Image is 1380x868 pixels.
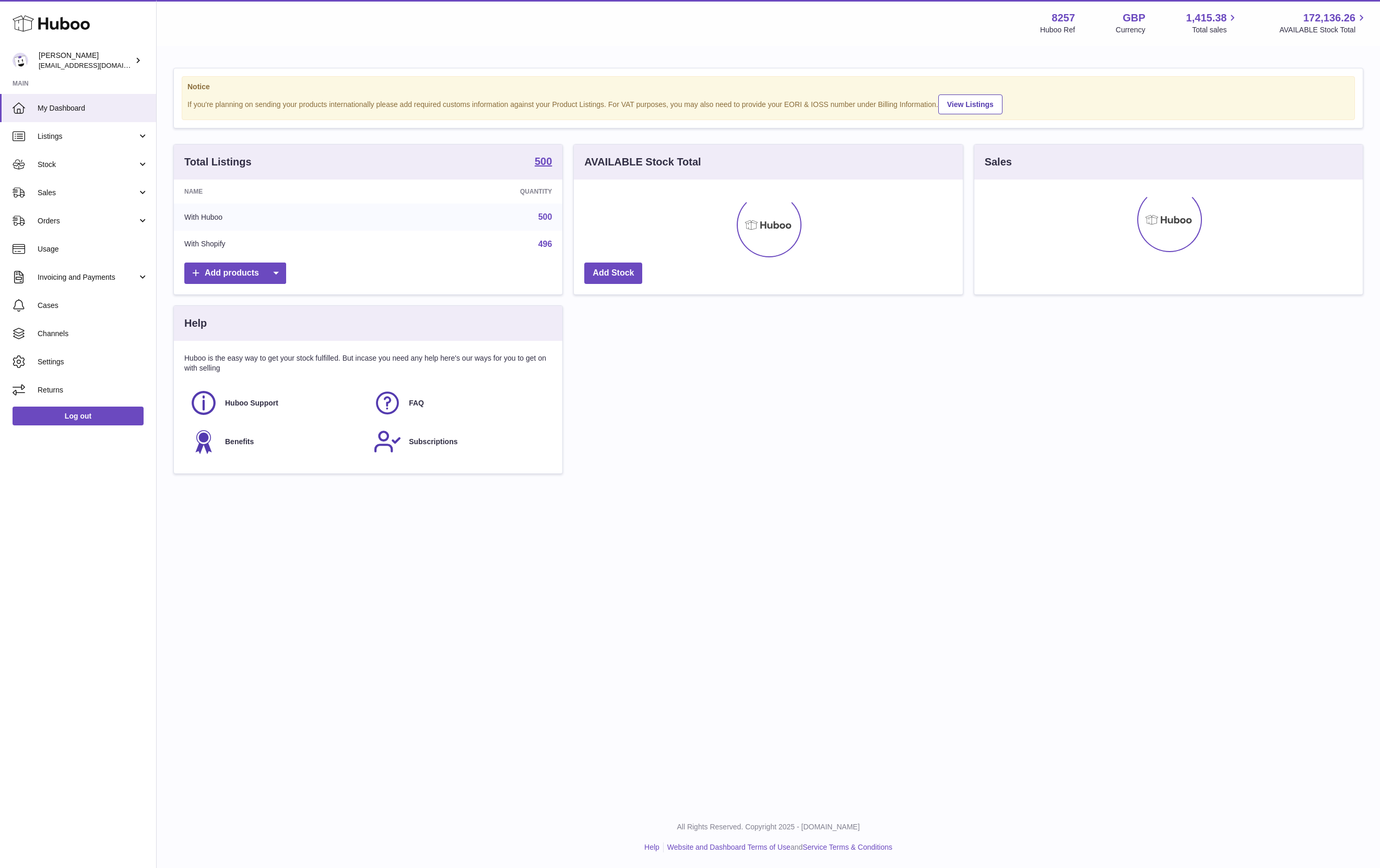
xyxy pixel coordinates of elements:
a: 500 [535,156,552,169]
a: 172,136.26 AVAILABLE Stock Total [1279,11,1367,35]
span: Total sales [1192,25,1239,35]
div: Huboo Ref [1040,25,1075,35]
span: [EMAIL_ADDRESS][DOMAIN_NAME] [39,61,154,69]
span: Stock [38,160,137,170]
img: don@skinsgolf.com [13,53,28,68]
div: Currency [1116,25,1146,35]
a: View Listings [938,94,1002,114]
span: Huboo Support [225,398,278,408]
span: AVAILABLE Stock Total [1279,25,1367,35]
a: Website and Dashboard Terms of Use [667,843,791,851]
h3: Sales [985,155,1012,169]
a: Log out [13,407,144,425]
span: Invoicing and Payments [38,272,137,282]
span: Settings [38,357,148,367]
span: Usage [38,244,148,254]
span: Channels [38,329,148,339]
span: Orders [38,216,137,226]
p: Huboo is the easy way to get your stock fulfilled. But incase you need any help here's our ways f... [184,353,552,373]
th: Quantity [383,180,562,204]
a: 500 [538,212,552,221]
a: Add Stock [584,263,642,284]
div: [PERSON_NAME] [39,51,133,70]
p: All Rights Reserved. Copyright 2025 - [DOMAIN_NAME] [165,822,1372,832]
strong: 500 [535,156,552,167]
a: 1,415.38 Total sales [1186,11,1239,35]
span: Listings [38,132,137,141]
td: With Huboo [174,204,383,231]
span: My Dashboard [38,103,148,113]
strong: GBP [1123,11,1145,25]
a: Help [644,843,659,851]
td: With Shopify [174,231,383,258]
span: Cases [38,301,148,311]
div: If you're planning on sending your products internationally please add required customs informati... [187,93,1349,114]
span: Sales [38,188,137,198]
a: 496 [538,240,552,248]
a: Add products [184,263,286,284]
span: 1,415.38 [1186,11,1227,25]
li: and [664,842,892,852]
span: Returns [38,385,148,395]
a: Benefits [190,427,363,456]
h3: Help [184,316,207,330]
span: Subscriptions [409,437,457,447]
a: Service Terms & Conditions [803,843,892,851]
strong: 8257 [1052,11,1075,25]
span: FAQ [409,398,424,408]
th: Name [174,180,383,204]
span: Benefits [225,437,254,447]
strong: Notice [187,82,1349,92]
span: 172,136.26 [1303,11,1355,25]
a: FAQ [373,389,547,417]
a: Huboo Support [190,389,363,417]
h3: Total Listings [184,155,252,169]
a: Subscriptions [373,427,547,456]
h3: AVAILABLE Stock Total [584,155,701,169]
